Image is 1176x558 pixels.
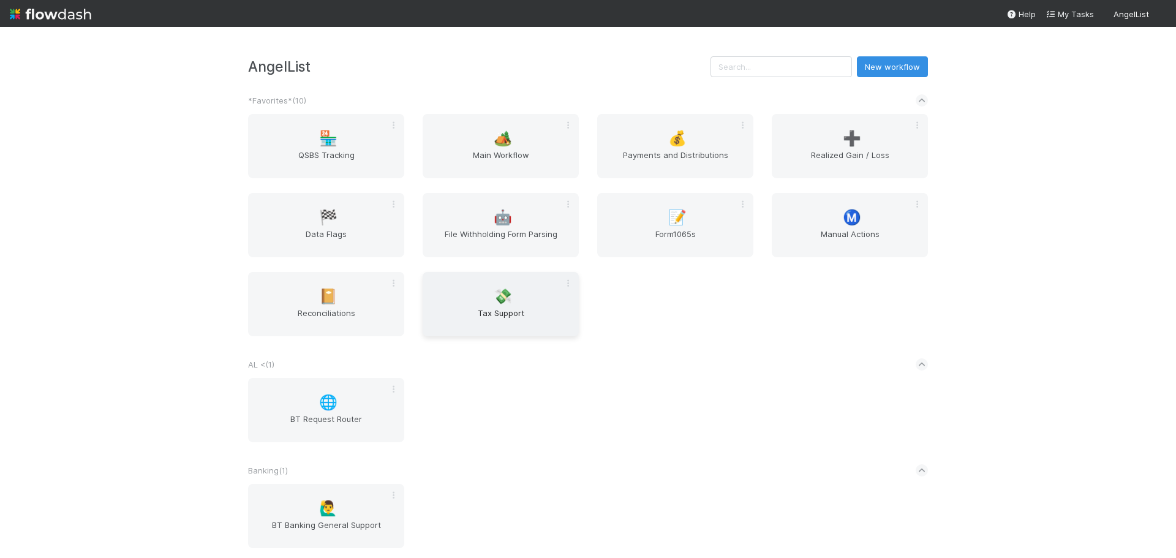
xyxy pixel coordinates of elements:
[428,307,574,331] span: Tax Support
[1006,8,1036,20] div: Help
[253,228,399,252] span: Data Flags
[857,56,928,77] button: New workflow
[423,193,579,257] a: 🤖File Withholding Form Parsing
[248,114,404,178] a: 🏪QSBS Tracking
[253,307,399,331] span: Reconciliations
[668,209,687,225] span: 📝
[423,272,579,336] a: 💸Tax Support
[253,149,399,173] span: QSBS Tracking
[248,58,710,75] h3: AngelList
[248,96,306,105] span: *Favorites* ( 10 )
[602,149,748,173] span: Payments and Distributions
[428,228,574,252] span: File Withholding Form Parsing
[319,130,337,146] span: 🏪
[248,193,404,257] a: 🏁Data Flags
[1046,8,1094,20] a: My Tasks
[772,193,928,257] a: Ⓜ️Manual Actions
[319,209,337,225] span: 🏁
[1154,9,1166,21] img: avatar_cfa6ccaa-c7d9-46b3-b608-2ec56ecf97ad.png
[1114,9,1149,19] span: AngelList
[777,228,923,252] span: Manual Actions
[494,209,512,225] span: 🤖
[772,114,928,178] a: ➕Realized Gain / Loss
[248,360,274,369] span: AL < ( 1 )
[319,288,337,304] span: 📔
[253,519,399,543] span: BT Banking General Support
[428,149,574,173] span: Main Workflow
[248,378,404,442] a: 🌐BT Request Router
[494,130,512,146] span: 🏕️
[668,130,687,146] span: 💰
[319,500,337,516] span: 🙋‍♂️
[248,484,404,548] a: 🙋‍♂️BT Banking General Support
[597,114,753,178] a: 💰Payments and Distributions
[319,394,337,410] span: 🌐
[777,149,923,173] span: Realized Gain / Loss
[248,272,404,336] a: 📔Reconciliations
[494,288,512,304] span: 💸
[597,193,753,257] a: 📝Form1065s
[248,466,288,475] span: Banking ( 1 )
[843,130,861,146] span: ➕
[843,209,861,225] span: Ⓜ️
[10,4,91,25] img: logo-inverted-e16ddd16eac7371096b0.svg
[1046,9,1094,19] span: My Tasks
[253,413,399,437] span: BT Request Router
[602,228,748,252] span: Form1065s
[423,114,579,178] a: 🏕️Main Workflow
[710,56,852,77] input: Search...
